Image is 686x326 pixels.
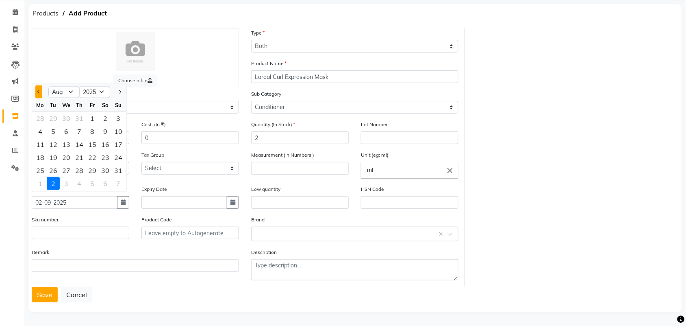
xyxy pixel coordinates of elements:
[86,164,99,177] div: Friday, August 29, 2025
[86,138,99,151] div: 15
[439,230,445,238] span: Clear all
[73,177,86,190] div: 4
[73,112,86,125] div: 31
[47,138,60,151] div: 12
[73,125,86,138] div: 7
[86,164,99,177] div: 29
[116,85,123,98] button: Next month
[47,164,60,177] div: 26
[99,138,112,151] div: Saturday, August 16, 2025
[73,138,86,151] div: Thursday, August 14, 2025
[60,177,73,190] div: 3
[60,151,73,164] div: Wednesday, August 20, 2025
[47,138,60,151] div: Tuesday, August 12, 2025
[251,90,281,98] label: Sub Category
[48,86,79,98] select: Select month
[60,138,73,151] div: 13
[60,112,73,125] div: Wednesday, July 30, 2025
[47,125,60,138] div: 5
[47,112,60,125] div: 29
[32,287,58,302] button: Save
[86,125,99,138] div: 8
[112,177,125,190] div: Sunday, September 7, 2025
[99,112,112,125] div: 2
[141,227,239,239] input: Leave empty to Autogenerate
[73,151,86,164] div: 21
[73,138,86,151] div: 14
[34,164,47,177] div: 25
[60,98,73,112] div: We
[86,177,99,190] div: Friday, September 5, 2025
[141,151,164,159] label: Tax Group
[86,151,99,164] div: Friday, August 22, 2025
[112,164,125,177] div: Sunday, August 31, 2025
[73,112,86,125] div: Thursday, July 31, 2025
[34,112,47,125] div: Monday, July 28, 2025
[113,74,157,87] label: Choose a file
[445,166,454,175] i: Close
[73,164,86,177] div: Thursday, August 28, 2025
[141,216,172,223] label: Product Code
[99,112,112,125] div: Saturday, August 2, 2025
[112,164,125,177] div: 31
[34,151,47,164] div: Monday, August 18, 2025
[112,151,125,164] div: Sunday, August 24, 2025
[86,138,99,151] div: Friday, August 15, 2025
[116,32,155,71] img: Cinque Terre
[86,98,99,112] div: Fr
[112,138,125,151] div: 17
[34,164,47,177] div: Monday, August 25, 2025
[60,112,73,125] div: 30
[60,125,73,138] div: Wednesday, August 6, 2025
[47,151,60,164] div: Tuesday, August 19, 2025
[60,164,73,177] div: Wednesday, August 27, 2025
[99,151,112,164] div: 23
[73,151,86,164] div: Thursday, August 21, 2025
[47,177,60,190] div: 2
[35,85,42,98] button: Previous month
[34,138,47,151] div: Monday, August 11, 2025
[251,249,277,256] label: Description
[251,151,314,159] label: Measurement:(In Numbers )
[112,98,125,112] div: Su
[34,151,47,164] div: 18
[99,98,112,112] div: Sa
[47,125,60,138] div: Tuesday, August 5, 2025
[112,177,125,190] div: 7
[141,121,166,128] label: Cost: (In ₹)
[34,125,47,138] div: Monday, August 4, 2025
[34,138,47,151] div: 11
[47,151,60,164] div: 19
[86,177,99,190] div: 5
[99,177,112,190] div: Saturday, September 6, 2025
[28,6,63,21] span: Products
[60,138,73,151] div: Wednesday, August 13, 2025
[34,112,47,125] div: 28
[112,112,125,125] div: 3
[79,86,110,98] select: Select year
[251,216,265,223] label: Brand
[65,6,111,21] span: Add Product
[361,186,384,193] label: HSN Code
[86,125,99,138] div: Friday, August 8, 2025
[34,98,47,112] div: Mo
[141,186,167,193] label: Expiry Date
[251,186,280,193] label: Low quantity
[47,112,60,125] div: Tuesday, July 29, 2025
[32,249,49,256] label: Remark
[99,164,112,177] div: Saturday, August 30, 2025
[73,164,86,177] div: 28
[251,29,265,37] label: Type
[32,216,59,223] label: Sku number
[34,177,47,190] div: 1
[73,125,86,138] div: Thursday, August 7, 2025
[361,121,388,128] label: Lot Number
[112,138,125,151] div: Sunday, August 17, 2025
[34,125,47,138] div: 4
[47,164,60,177] div: Tuesday, August 26, 2025
[99,125,112,138] div: 9
[99,177,112,190] div: 6
[112,125,125,138] div: 10
[251,121,295,128] label: Quantity (In Stock)
[86,151,99,164] div: 22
